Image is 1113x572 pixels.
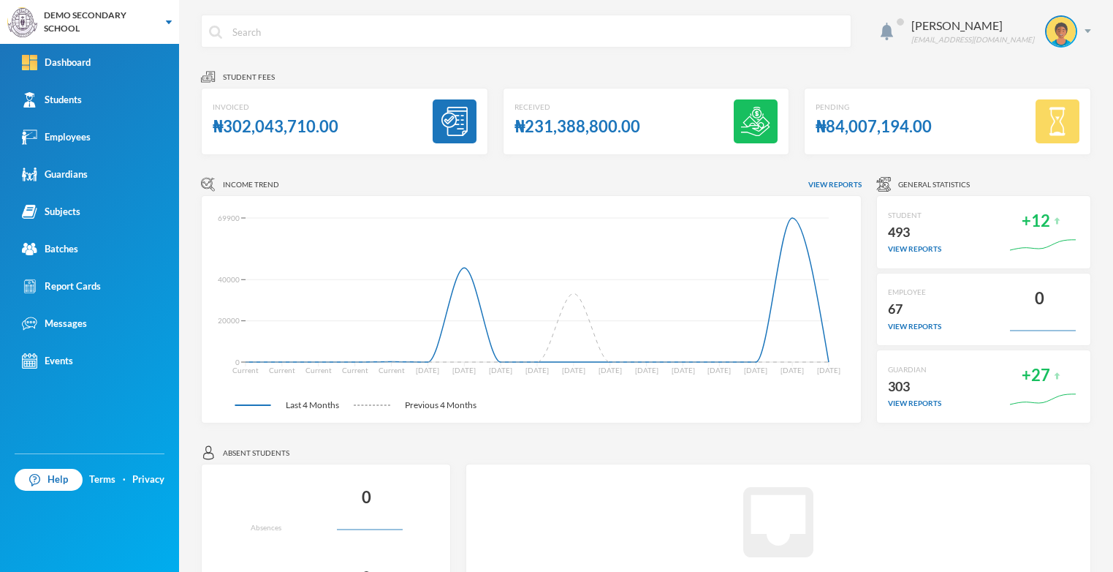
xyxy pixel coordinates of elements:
div: +12 [1022,207,1050,236]
div: Invoiced [213,102,338,113]
tspan: Current [269,366,295,375]
div: ₦84,007,194.00 [816,113,932,141]
div: 493 [888,221,941,244]
img: logo [8,8,37,37]
tspan: [DATE] [672,366,695,375]
tspan: [DATE] [744,366,767,375]
tspan: [DATE] [635,366,658,375]
div: Events [22,353,73,369]
tspan: Current [342,366,368,375]
a: Terms [89,473,115,487]
div: view reports [888,321,941,332]
div: view reports [888,398,941,409]
div: 303 [888,375,941,399]
div: +27 [1022,361,1050,390]
img: STUDENT [1046,17,1076,46]
div: 0 [362,483,371,512]
a: Privacy [132,473,164,487]
div: Absences [251,522,281,533]
div: [PERSON_NAME] [911,17,1034,34]
tspan: 40000 [218,275,240,284]
div: ₦302,043,710.00 [213,113,338,141]
tspan: [DATE] [599,366,622,375]
div: Dashboard [22,55,91,70]
span: Previous 4 Months [390,399,491,412]
input: Search [231,15,843,48]
div: Pending [816,102,932,113]
div: GUARDIAN [888,364,941,375]
a: Invoiced₦302,043,710.00 [201,88,488,155]
div: Students [22,92,82,108]
tspan: 20000 [218,316,240,325]
div: EMPLOYEE [888,287,941,298]
tspan: [DATE] [452,366,476,375]
tspan: [DATE] [780,366,804,375]
span: Absent students [223,448,289,459]
div: Report Cards [22,279,101,294]
tspan: [DATE] [489,366,512,375]
div: view reports [888,244,941,255]
tspan: [DATE] [707,366,731,375]
a: Help [15,469,83,491]
div: Received [514,102,640,113]
i: inbox [732,475,825,569]
div: ₦231,388,800.00 [514,113,640,141]
div: Messages [22,316,87,331]
div: · [123,473,126,487]
tspan: Current [232,366,259,375]
tspan: 0 [235,358,240,366]
tspan: [DATE] [817,366,840,375]
tspan: [DATE] [525,366,549,375]
div: DEMO SECONDARY SCHOOL [44,9,151,35]
div: Batches [22,241,78,257]
div: 0 [1035,285,1044,313]
div: 67 [888,298,941,321]
tspan: [DATE] [562,366,585,375]
a: Pending₦84,007,194.00 [804,88,1091,155]
div: Guardians [22,167,88,182]
div: [EMAIL_ADDRESS][DOMAIN_NAME] [911,34,1034,45]
img: search [209,26,222,39]
span: Last 4 Months [271,399,354,412]
div: Employees [22,129,91,145]
tspan: [DATE] [416,366,439,375]
span: Student fees [223,72,275,83]
tspan: Current [305,366,332,375]
tspan: Current [379,366,405,375]
span: View reports [808,179,862,190]
span: General Statistics [898,179,970,190]
tspan: 69900 [218,214,240,222]
div: STUDENT [888,210,941,221]
div: Subjects [22,204,80,219]
span: Income Trend [223,179,279,190]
